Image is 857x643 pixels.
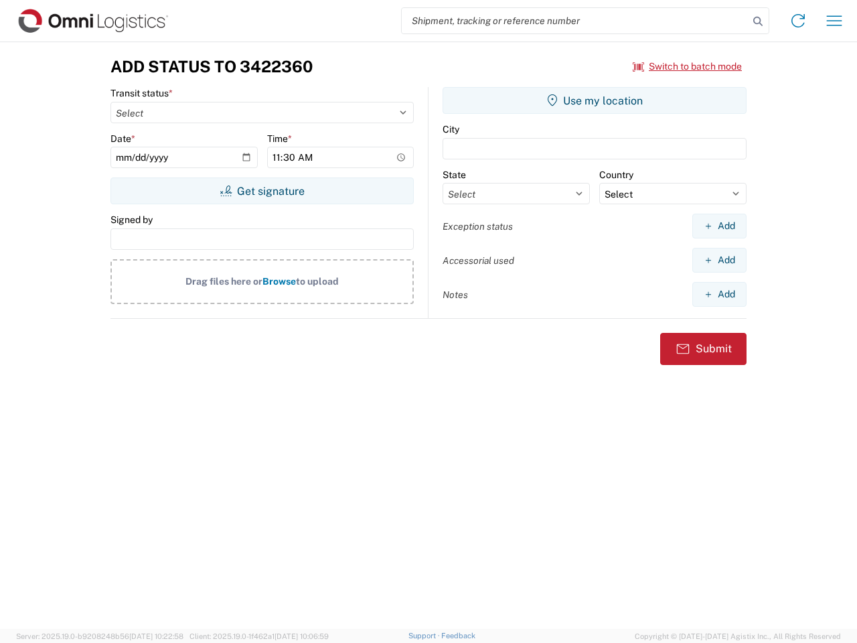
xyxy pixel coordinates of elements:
[692,214,747,238] button: Add
[692,282,747,307] button: Add
[296,276,339,287] span: to upload
[189,632,329,640] span: Client: 2025.19.0-1f462a1
[275,632,329,640] span: [DATE] 10:06:59
[185,276,262,287] span: Drag files here or
[441,632,475,640] a: Feedback
[599,169,633,181] label: Country
[16,632,183,640] span: Server: 2025.19.0-b9208248b56
[110,177,414,204] button: Get signature
[692,248,747,273] button: Add
[443,289,468,301] label: Notes
[633,56,742,78] button: Switch to batch mode
[267,133,292,145] label: Time
[443,255,514,267] label: Accessorial used
[402,8,749,33] input: Shipment, tracking or reference number
[110,214,153,226] label: Signed by
[660,333,747,365] button: Submit
[110,57,313,76] h3: Add Status to 3422360
[110,87,173,99] label: Transit status
[443,123,459,135] label: City
[262,276,296,287] span: Browse
[408,632,442,640] a: Support
[443,87,747,114] button: Use my location
[129,632,183,640] span: [DATE] 10:22:58
[110,133,135,145] label: Date
[443,220,513,232] label: Exception status
[443,169,466,181] label: State
[635,630,841,642] span: Copyright © [DATE]-[DATE] Agistix Inc., All Rights Reserved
